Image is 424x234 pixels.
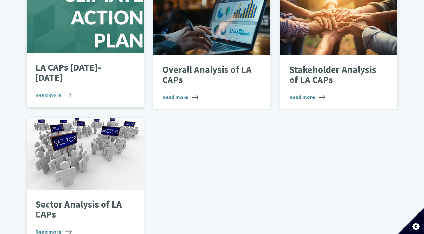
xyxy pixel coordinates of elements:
[162,93,198,101] span: Read more
[35,63,125,83] p: LA CAPs [DATE]-[DATE]
[398,208,424,234] button: Set cookie preferences
[35,199,125,220] p: Sector Analysis of LA CAPs
[289,65,379,85] p: Stakeholder Analysis of LA CAPs
[162,65,252,85] p: Overall Analysis of LA CAPs
[35,91,72,99] span: Read more
[289,93,325,101] span: Read more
